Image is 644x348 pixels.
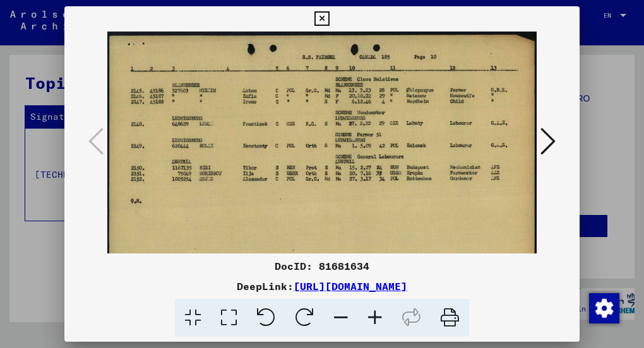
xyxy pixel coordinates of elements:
div: DeepLink: [64,279,580,294]
div: Change consent [588,293,619,323]
img: 001.jpg [107,32,537,300]
div: DocID: 81681634 [64,258,580,274]
img: Change consent [589,293,619,323]
a: [URL][DOMAIN_NAME] [294,280,407,293]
